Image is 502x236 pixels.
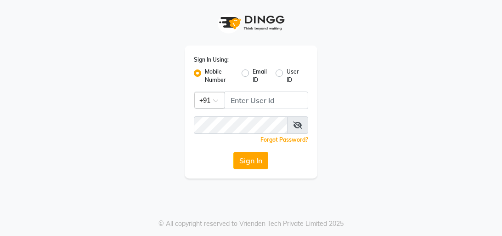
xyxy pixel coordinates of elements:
[287,68,301,84] label: User ID
[194,116,288,134] input: Username
[205,68,234,84] label: Mobile Number
[260,136,308,143] a: Forgot Password?
[194,56,229,64] label: Sign In Using:
[233,152,268,169] button: Sign In
[225,92,309,109] input: Username
[214,9,288,36] img: logo1.svg
[253,68,268,84] label: Email ID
